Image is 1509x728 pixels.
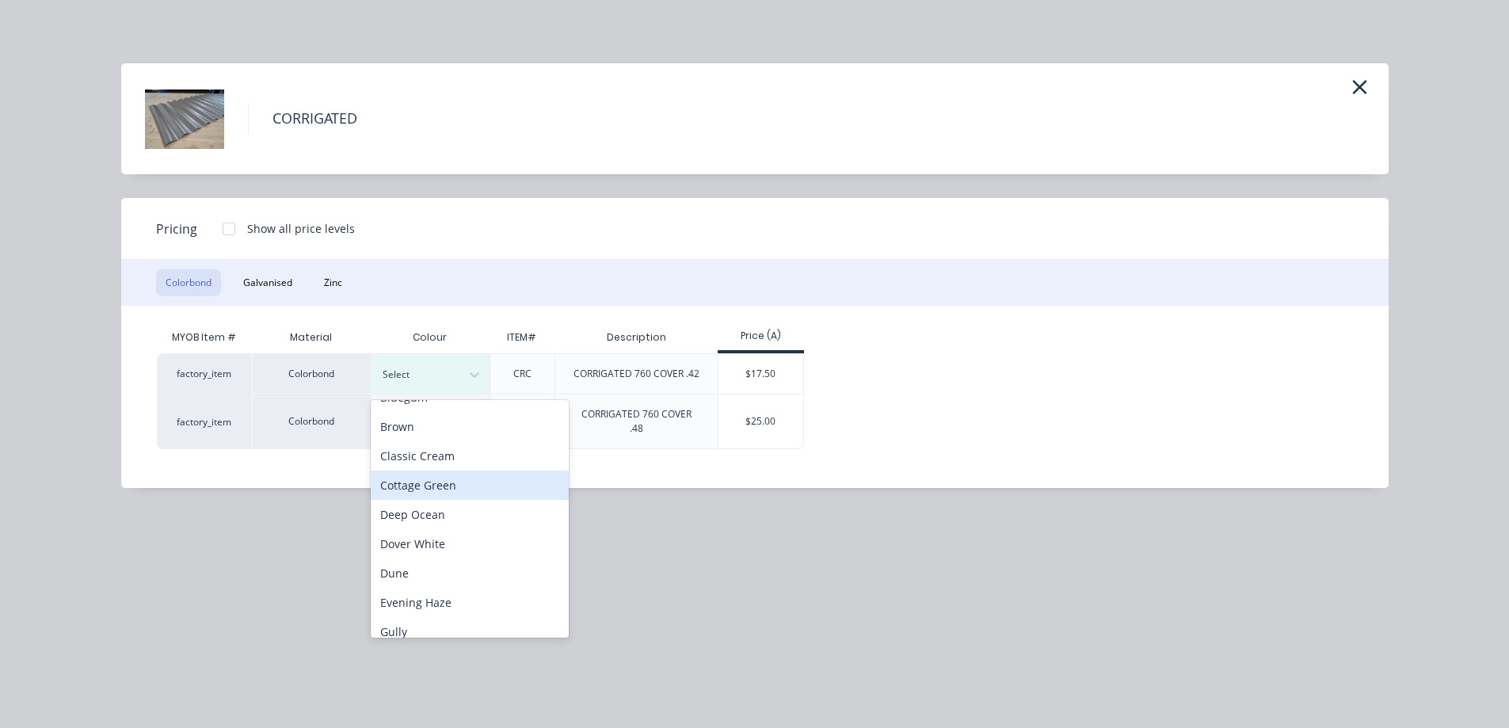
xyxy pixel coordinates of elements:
[145,79,224,158] img: CORRIGATED
[252,353,371,394] div: Colorbond
[371,441,569,471] div: Classic Cream
[718,394,803,448] div: $25.00
[157,322,252,353] div: MYOB Item #
[314,269,352,296] button: Zinc
[247,220,355,237] div: Show all price levels
[513,367,532,381] div: CRC
[157,353,252,394] div: factory_item
[252,394,371,449] div: Colorbond
[156,219,197,238] span: Pricing
[573,367,699,381] div: CORRIGATED 760 COVER .42
[371,412,569,441] div: Brown
[371,529,569,558] div: Dover White
[371,500,569,529] div: Deep Ocean
[371,617,569,646] div: Gully
[156,269,221,296] button: Colorbond
[371,322,490,353] div: Colour
[252,322,371,353] div: Material
[718,354,803,394] div: $17.50
[581,407,692,436] div: CORRIGATED 760 COVER .48
[248,104,381,134] h4: CORRIGATED
[234,269,302,296] button: Galvanised
[371,588,569,617] div: Evening Haze
[371,471,569,500] div: Cottage Green
[157,394,252,449] div: factory_item
[718,329,804,343] div: Price (A)
[494,318,549,357] div: ITEM#
[371,558,569,588] div: Dune
[594,318,679,357] div: Description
